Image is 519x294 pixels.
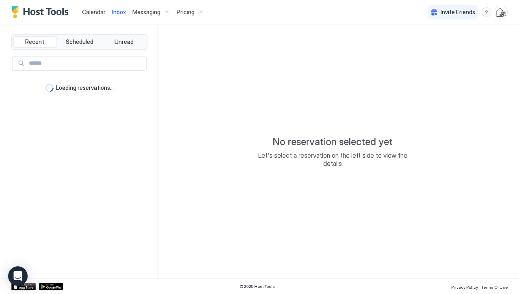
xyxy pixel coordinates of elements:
[495,6,508,19] div: User profile
[482,7,491,17] div: menu
[112,9,126,15] span: Inbox
[177,9,195,16] span: Pricing
[272,136,393,148] span: No reservation selected yet
[112,8,126,16] a: Inbox
[45,84,54,92] div: loading
[102,36,145,48] button: Unread
[82,9,106,15] span: Calendar
[56,84,114,91] span: Loading reservations...
[441,9,475,16] span: Invite Friends
[451,282,478,291] a: Privacy Policy
[240,284,275,289] span: © 2025 Host Tools
[25,38,44,46] span: Recent
[251,151,414,168] span: Let's select a reservation on the left side to view the details
[451,285,478,290] span: Privacy Policy
[66,38,93,46] span: Scheduled
[11,283,36,290] a: App Store
[481,282,508,291] a: Terms Of Use
[115,38,134,46] span: Unread
[11,6,72,18] a: Host Tools Logo
[58,36,101,48] button: Scheduled
[11,34,147,50] div: tab-group
[82,8,106,16] a: Calendar
[39,283,63,290] a: Google Play Store
[132,9,160,16] span: Messaging
[481,285,508,290] span: Terms Of Use
[13,36,56,48] button: Recent
[26,57,146,70] input: Input Field
[8,266,28,286] div: Open Intercom Messenger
